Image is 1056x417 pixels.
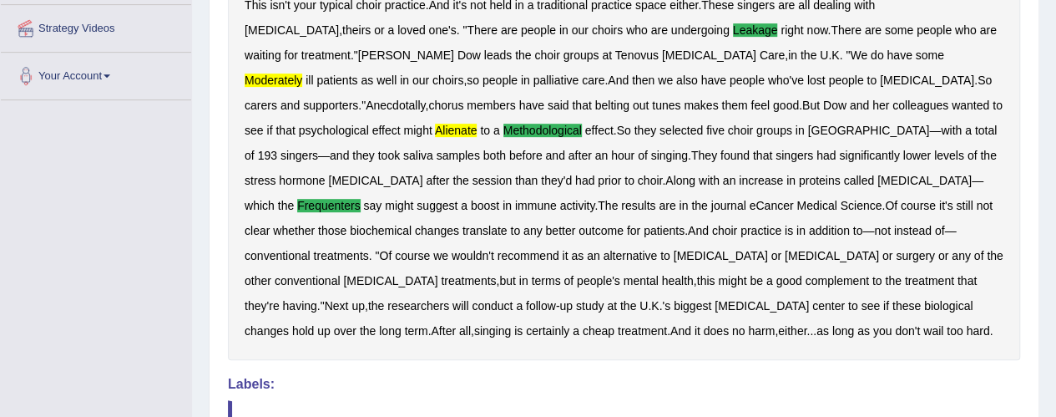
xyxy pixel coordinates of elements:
[501,23,518,37] b: are
[850,48,867,62] b: We
[885,199,897,212] b: Of
[806,23,827,37] b: now
[721,99,747,112] b: them
[607,299,617,313] b: at
[585,124,614,137] b: effect
[753,149,772,162] b: that
[1,5,191,47] a: Strategy Videos
[801,48,816,62] b: the
[807,74,826,87] b: lost
[905,274,954,287] b: treatment
[426,174,449,187] b: after
[510,224,520,237] b: to
[342,23,371,37] b: theirs
[796,199,836,212] b: Medical
[325,299,349,313] b: Next
[412,74,429,87] b: our
[688,224,709,237] b: And
[403,124,432,137] b: might
[559,23,568,37] b: in
[273,224,315,237] b: whether
[245,99,277,112] b: carers
[258,149,277,162] b: 193
[802,99,820,112] b: But
[314,249,369,262] b: treatments
[659,124,703,137] b: selected
[297,199,360,212] b: frequenters
[266,124,272,137] b: if
[432,74,463,87] b: choirs
[749,199,793,212] b: eCancer
[534,48,559,62] b: choir
[577,274,620,287] b: people's
[400,74,409,87] b: in
[699,174,720,187] b: with
[617,124,631,137] b: So
[452,174,468,187] b: the
[639,299,648,313] b: U
[872,274,882,287] b: to
[278,199,294,212] b: the
[493,124,500,137] b: a
[626,23,648,37] b: who
[509,149,543,162] b: before
[387,23,394,37] b: a
[665,174,695,187] b: Along
[415,224,459,237] b: changes
[956,199,973,212] b: still
[467,74,479,87] b: so
[379,249,392,262] b: Of
[939,199,953,212] b: it's
[363,199,381,212] b: say
[503,124,582,137] b: methodological
[661,274,693,287] b: health
[582,74,604,87] b: care
[568,149,592,162] b: after
[598,174,621,187] b: prior
[697,274,715,287] b: this
[301,48,351,62] b: treatment
[280,149,318,162] b: singers
[471,199,499,212] b: boost
[952,99,989,112] b: wanted
[785,224,793,237] b: is
[376,74,397,87] b: well
[807,124,929,137] b: [GEOGRAPHIC_DATA]
[712,224,737,237] b: choir
[766,274,773,287] b: a
[781,23,803,37] b: right
[515,48,531,62] b: the
[978,74,992,87] b: So
[437,149,480,162] b: samples
[245,299,280,313] b: they're
[576,299,604,313] b: study
[378,149,400,162] b: took
[820,48,828,62] b: U
[691,199,707,212] b: the
[498,249,559,262] b: recommend
[615,48,659,62] b: Tenovus
[924,299,973,313] b: biological
[284,48,297,62] b: for
[462,224,508,237] b: translate
[840,199,882,212] b: Science
[328,174,422,187] b: [MEDICAL_DATA]
[671,23,730,37] b: undergoing
[659,199,675,212] b: are
[887,48,912,62] b: have
[730,74,765,87] b: people
[275,124,295,137] b: that
[776,274,801,287] b: good
[938,249,948,262] b: or
[366,99,425,112] b: Anecdotally
[372,124,401,137] b: effect
[633,99,649,112] b: out
[499,274,515,287] b: but
[627,224,640,237] b: for
[871,48,884,62] b: do
[917,23,952,37] b: people
[245,23,339,37] b: [MEDICAL_DATA]
[374,23,384,37] b: or
[750,99,770,112] b: feel
[684,99,718,112] b: makes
